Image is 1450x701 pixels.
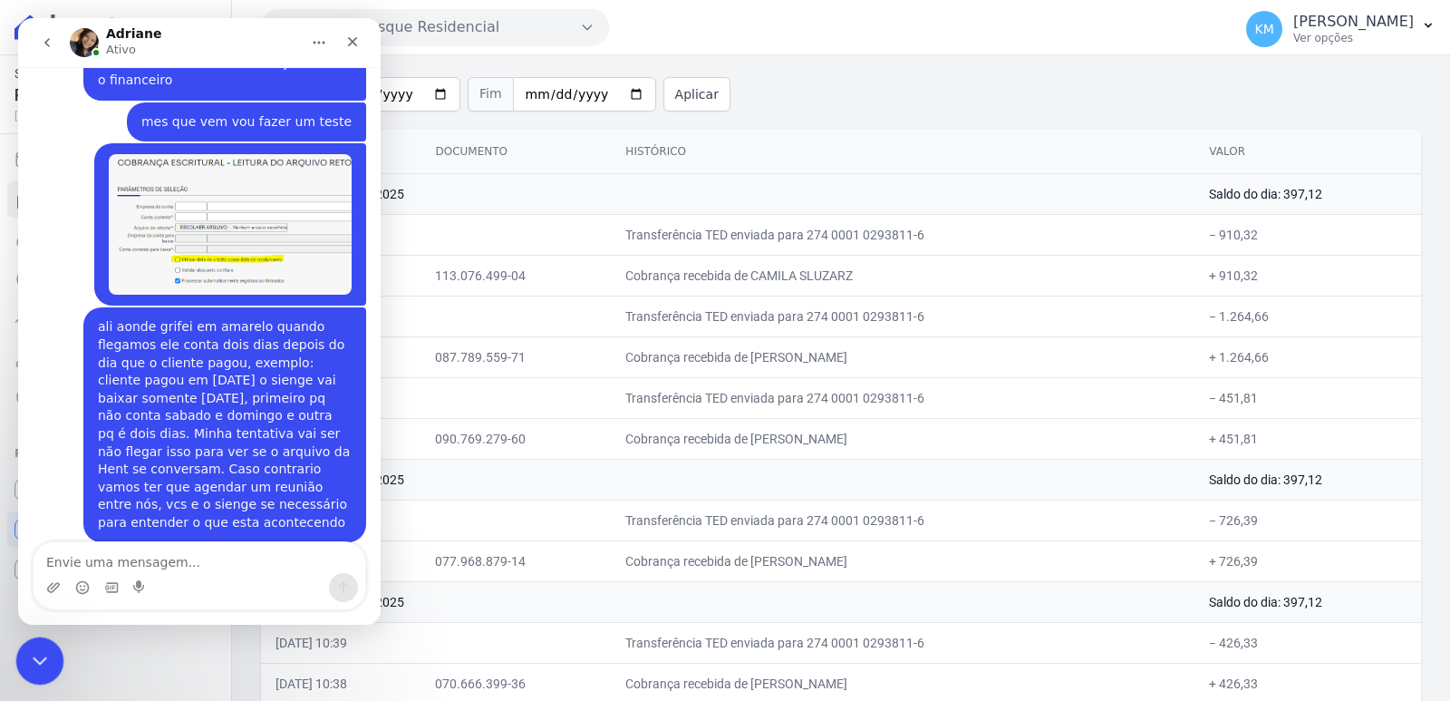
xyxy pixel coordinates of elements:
td: Saldo do dia: 397,12 [1194,173,1421,214]
p: Ver opções [1293,31,1414,45]
div: Fechar [318,7,351,40]
td: Transferência TED enviada para 274 0001 0293811-6 [611,622,1194,663]
td: − 910,32 [1194,214,1421,255]
td: Transferência TED enviada para 274 0001 0293811-6 [611,296,1194,336]
th: Histórico [611,130,1194,174]
th: Valor [1194,130,1421,174]
a: Cobranças [7,141,224,178]
nav: Sidebar [14,141,217,588]
td: 090.769.279-60 [420,418,611,459]
div: Plataformas [14,443,217,464]
td: Saldo do dia: 397,12 [1194,459,1421,500]
a: Pagamentos [7,261,224,297]
a: Conta Hent Novidade [7,511,224,548]
a: Extrato [7,181,224,218]
button: Morada Do Bosque Residencial [261,9,609,45]
button: Selecionador de Emoji [57,562,72,577]
td: + 1.264,66 [1194,336,1421,377]
span: KM [1254,23,1273,35]
td: − 726,39 [1194,500,1421,540]
a: Clientes [7,341,224,377]
div: mes que vem vou fazer um teste [109,84,348,124]
iframe: Intercom live chat [16,638,64,686]
td: Cobrança recebida de [PERSON_NAME] [611,418,1194,459]
th: Documento [420,130,611,174]
textarea: Envie uma mensagem... [15,524,347,555]
td: + 726,39 [1194,540,1421,581]
a: Nova transferência [7,221,224,258]
td: 087.789.559-71 [420,336,611,377]
td: Cobrança recebida de [PERSON_NAME] [611,540,1194,581]
td: 113.076.499-04 [420,255,611,296]
iframe: Intercom live chat [18,18,381,625]
p: [PERSON_NAME] [1293,13,1414,31]
td: Cobrança recebida de [PERSON_NAME] [611,336,1194,377]
div: Kerolayne diz… [14,84,348,126]
button: Selecionador de GIF [86,562,101,577]
button: Upload do anexo [28,562,43,577]
td: Saldo do dia: 397,12 [1194,581,1421,622]
td: 09 de Outubro de 2025 [261,459,1194,500]
td: Cobrança recebida de CAMILA SLUZARZ [611,255,1194,296]
td: − 1.264,66 [1194,296,1421,336]
td: − 451,81 [1194,377,1421,418]
a: Recebíveis [7,472,224,508]
td: 08 de Outubro de 2025 [261,581,1194,622]
span: [DATE] 09:11 [14,108,195,124]
a: Troca de Arquivos [7,301,224,337]
td: 10 de Outubro de 2025 [261,173,1194,214]
p: Ativo [88,23,118,41]
td: Transferência TED enviada para 274 0001 0293811-6 [611,377,1194,418]
button: Start recording [115,562,130,577]
span: R$ 397,12 [14,83,195,108]
td: [DATE] 10:39 [261,622,420,663]
td: + 451,81 [1194,418,1421,459]
div: mes que vem vou fazer um teste [123,95,333,113]
button: Início [284,7,318,42]
span: Saldo atual [14,64,195,83]
a: Negativação [7,381,224,417]
div: Kerolayne diz… [14,125,348,289]
div: ali aonde grifei em amarelo quando flegamos ele conta dois dias depois do dia que o cliente pagou... [65,289,348,524]
td: 077.968.879-14 [420,540,611,581]
td: Transferência TED enviada para 274 0001 0293811-6 [611,214,1194,255]
div: Kerolayne diz… [14,289,348,539]
td: Transferência TED enviada para 274 0001 0293811-6 [611,500,1194,540]
div: ali aonde grifei em amarelo quando flegamos ele conta dois dias depois do dia que o cliente pagou... [80,300,333,513]
span: Fim [468,77,513,112]
button: KM [PERSON_NAME] Ver opções [1232,4,1450,54]
button: Aplicar [663,77,730,112]
td: + 910,32 [1194,255,1421,296]
td: − 426,33 [1194,622,1421,663]
button: Enviar uma mensagem [311,555,340,584]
